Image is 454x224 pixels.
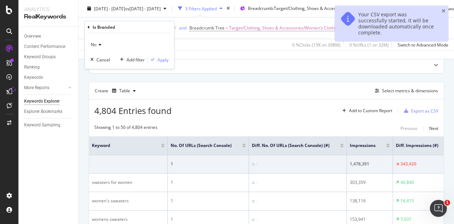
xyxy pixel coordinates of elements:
div: 1,478,391 [350,161,390,167]
span: No [91,42,96,48]
div: 7,937 [400,216,411,223]
button: Apply [148,56,168,63]
div: Add filter [127,56,145,62]
span: Impressions [350,142,376,149]
button: Select metrics & dimensions [372,87,438,95]
div: 40,840 [400,179,414,186]
div: Keywords Explorer [24,98,60,105]
button: Table [109,85,139,97]
div: sweaters for women [92,179,165,186]
a: Keyword Sampling [24,121,73,129]
div: Apply [157,56,168,62]
button: Previous [400,124,417,133]
a: Content Performance [24,43,73,50]
div: Your CSV export was successfully started, it will be downloaded automatically once complete. [358,11,436,35]
img: Equal [252,163,255,165]
div: Ranking [24,64,40,71]
iframe: Intercom live chat [430,200,447,217]
div: Previous [400,125,417,131]
div: women's sweaters [92,198,165,204]
button: Next [429,124,438,133]
div: 138,116 [350,198,390,204]
a: Keywords [24,74,73,81]
div: 153,941 [350,216,390,223]
a: Explorer Bookmarks [24,108,73,115]
span: Breadcrumb Tree [189,25,225,31]
div: 1 [171,216,246,223]
button: and [179,24,187,31]
div: RealKeywords [24,13,73,21]
span: 4,804 Entries found [94,105,172,116]
span: Breadcrumb: Target/Clothing, Shoes & Accessories/Women’s Clothing/Tops/Sweaters [248,5,416,11]
div: 0 % Clicks ( 15K on 398M ) [292,42,340,48]
div: Overview [24,33,41,40]
a: Ranking [24,64,73,71]
span: No. of URLs (Search Console) [171,142,232,149]
div: womens sweaters [92,216,165,223]
div: - [256,217,258,223]
div: Explorer Bookmarks [24,108,62,115]
img: Equal [252,200,255,202]
a: Overview [24,33,73,40]
div: 1 [171,179,246,186]
div: Showing 1 to 50 of 4,804 entries [94,124,157,133]
div: Cancel [96,56,110,62]
div: Next [429,125,438,131]
button: Add to Custom Report [339,105,392,116]
div: Add to Custom Report [349,109,392,113]
span: vs [DATE] - [DATE] [125,5,161,11]
div: - [256,161,258,168]
div: Keyword Sampling [24,121,60,129]
img: Equal [252,219,255,221]
a: Keywords Explorer [24,98,73,105]
div: Is Branded [93,24,115,30]
span: Keyword [92,142,150,149]
a: More Reports [24,84,66,92]
button: 3 Filters Applied [175,3,225,14]
span: Diff. No. of URLs (Search Console) (#) [252,142,330,149]
span: 1 [444,200,450,206]
div: Select metrics & dimensions [382,88,438,94]
div: 16,415 [400,198,414,204]
div: Keywords [24,74,43,81]
div: Create [95,85,139,97]
div: 303,359 [350,179,390,186]
span: [DATE] - [DATE] [94,5,125,11]
div: Table [119,89,130,93]
span: Diff. Impressions (#) [396,142,438,149]
div: - [256,198,258,204]
div: More Reports [24,84,49,92]
button: Add filter [117,56,145,63]
button: [DATE] - [DATE]vs[DATE] - [DATE] [84,3,169,14]
div: Export as CSV [411,108,438,114]
button: Breadcrumb:Target/Clothing, Shoes & Accessories/Women’s Clothing/Tops/Sweaters [237,3,425,14]
div: Content Performance [24,43,65,50]
div: and [179,25,187,31]
img: Equal [252,182,255,184]
span: Target/Clothing, Shoes & Accessories/Women’s Clothing/Tops/Sweaters [229,23,371,33]
div: 343,420 [400,161,416,167]
button: Export as CSV [401,105,438,116]
div: Keyword Groups [24,53,56,61]
div: 1 [171,198,246,204]
div: 3 Filters Applied [185,5,217,11]
button: Cancel [88,56,110,63]
div: times [225,5,231,12]
div: 1 [171,161,246,167]
div: - [256,180,258,186]
div: close toast [442,9,445,13]
span: = [226,25,228,31]
div: Analytics [24,6,73,13]
a: Keyword Groups [24,53,73,61]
